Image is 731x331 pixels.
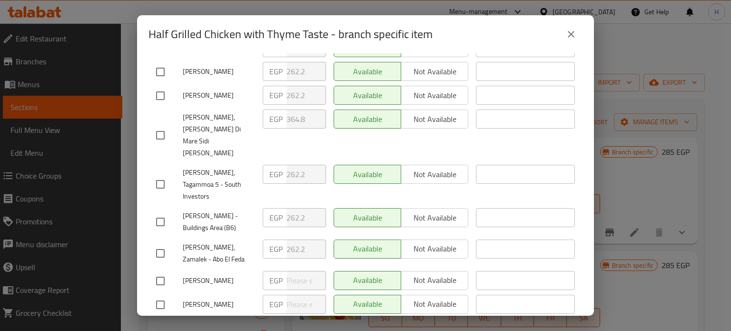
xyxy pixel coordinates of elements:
[183,111,255,159] span: [PERSON_NAME], [PERSON_NAME] Di Mare Sidi [PERSON_NAME]
[286,271,326,290] input: Please enter price
[286,208,326,227] input: Please enter price
[286,165,326,184] input: Please enter price
[148,27,433,42] h2: Half Grilled Chicken with Thyme Taste - branch specific item
[286,240,326,259] input: Please enter price
[286,62,326,81] input: Please enter price
[183,167,255,202] span: [PERSON_NAME], Tagammoa 5 - South Investors
[183,299,255,311] span: [PERSON_NAME]
[183,241,255,265] span: [PERSON_NAME], Zamalek - Abo El Feda
[183,66,255,78] span: [PERSON_NAME]
[269,243,283,255] p: EGP
[183,90,255,101] span: [PERSON_NAME]
[269,90,283,101] p: EGP
[286,295,326,314] input: Please enter price
[286,86,326,105] input: Please enter price
[269,169,283,180] p: EGP
[560,23,583,46] button: close
[183,275,255,287] span: [PERSON_NAME]
[183,210,255,234] span: [PERSON_NAME] - Buildings Area (B6)
[269,42,283,53] p: EGP
[269,275,283,286] p: EGP
[269,66,283,77] p: EGP
[269,113,283,125] p: EGP
[286,110,326,129] input: Please enter price
[269,299,283,310] p: EGP
[269,212,283,223] p: EGP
